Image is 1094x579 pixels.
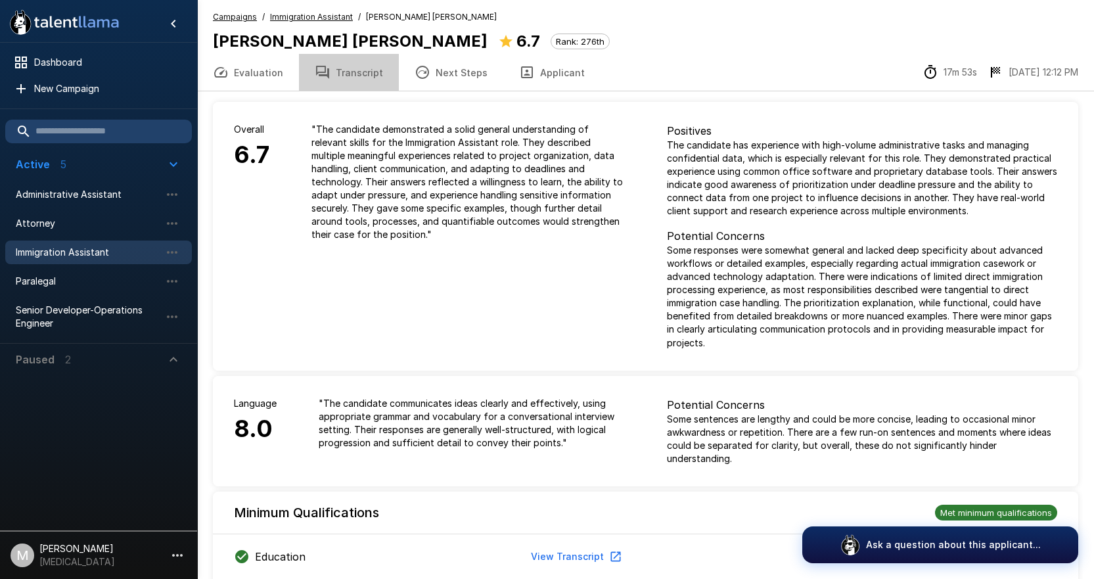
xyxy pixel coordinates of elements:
u: Campaigns [213,12,257,22]
h6: 8.0 [234,410,277,448]
p: Positives [667,123,1058,139]
p: [DATE] 12:12 PM [1009,66,1078,79]
h6: Minimum Qualifications [234,502,379,523]
p: Some responses were somewhat general and lacked deep specificity about advanced workflows or deta... [667,244,1058,349]
p: Ask a question about this applicant... [866,538,1041,551]
u: Immigration Assistant [270,12,353,22]
p: " The candidate communicates ideas clearly and effectively, using appropriate grammar and vocabul... [319,397,625,450]
p: Overall [234,123,269,136]
button: Applicant [503,54,601,91]
p: Language [234,397,277,410]
button: Ask a question about this applicant... [802,526,1078,563]
p: Education [255,549,306,565]
b: [PERSON_NAME] [PERSON_NAME] [213,32,488,51]
span: [PERSON_NAME] [PERSON_NAME] [366,11,497,24]
img: logo_glasses@2x.png [840,534,861,555]
p: 17m 53s [944,66,977,79]
span: / [262,11,265,24]
button: Evaluation [197,54,299,91]
span: / [358,11,361,24]
p: Potential Concerns [667,397,1058,413]
b: 6.7 [516,32,540,51]
button: Transcript [299,54,399,91]
div: The time between starting and completing the interview [923,64,977,80]
p: Some sentences are lengthy and could be more concise, leading to occasional minor awkwardness or ... [667,413,1058,465]
div: The date and time when the interview was completed [988,64,1078,80]
button: Next Steps [399,54,503,91]
span: Rank: 276th [551,36,609,47]
p: The candidate has experience with high-volume administrative tasks and managing confidential data... [667,139,1058,218]
span: Met minimum qualifications [935,507,1057,518]
h6: 6.7 [234,136,269,174]
button: View Transcript [526,545,625,569]
p: " The candidate demonstrated a solid general understanding of relevant skills for the Immigration... [311,123,625,241]
p: Potential Concerns [667,228,1058,244]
